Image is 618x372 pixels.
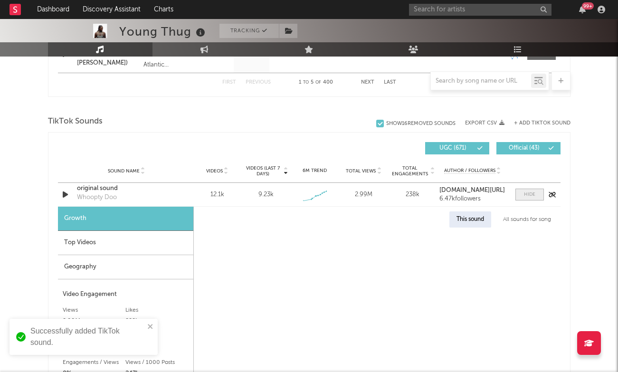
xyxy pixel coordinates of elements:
span: TikTok Sounds [48,116,103,127]
button: 99+ [579,6,586,13]
button: UGC(671) [425,142,489,154]
div: 9.23k [258,190,274,200]
div: Growth [58,207,193,231]
strong: [DOMAIN_NAME][URL] [439,187,505,193]
div: 238k [390,190,435,200]
div: 6.47k followers [439,196,505,202]
div: 6M Trend [293,167,337,174]
div: Views [63,305,126,316]
button: Official(43) [496,142,561,154]
a: [DOMAIN_NAME][URL] [439,187,505,194]
div: This sound [449,211,491,228]
input: Search for artists [409,4,551,16]
div: Likes [125,305,189,316]
button: + Add TikTok Sound [514,121,570,126]
div: All sounds for song [496,211,558,228]
div: 2.99M [342,190,386,200]
div: Young Thug [119,24,208,39]
div: Top Videos [58,231,193,255]
div: 99 + [582,2,594,10]
span: UGC ( 671 ) [431,145,475,151]
button: Export CSV [465,120,504,126]
div: 222k [125,316,189,327]
span: Author / Followers [444,168,495,174]
span: Sound Name [108,168,140,174]
div: 12.1k [195,190,239,200]
div: Show 16 Removed Sounds [386,121,456,127]
span: Official ( 43 ) [503,145,546,151]
span: Total Views [346,168,376,174]
div: Successfully added TikTok sound. [30,325,144,348]
a: original sound [77,184,176,193]
span: Videos (last 7 days) [244,165,282,177]
button: close [147,323,154,332]
button: Tracking [219,24,279,38]
button: + Add TikTok Sound [504,121,570,126]
div: Geography [58,255,193,279]
input: Search by song name or URL [431,77,531,85]
span: Total Engagements [390,165,429,177]
div: 2.99M [63,316,126,327]
span: Videos [206,168,223,174]
div: Video Engagement [63,289,189,300]
div: Whoopty Doo [77,193,117,202]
